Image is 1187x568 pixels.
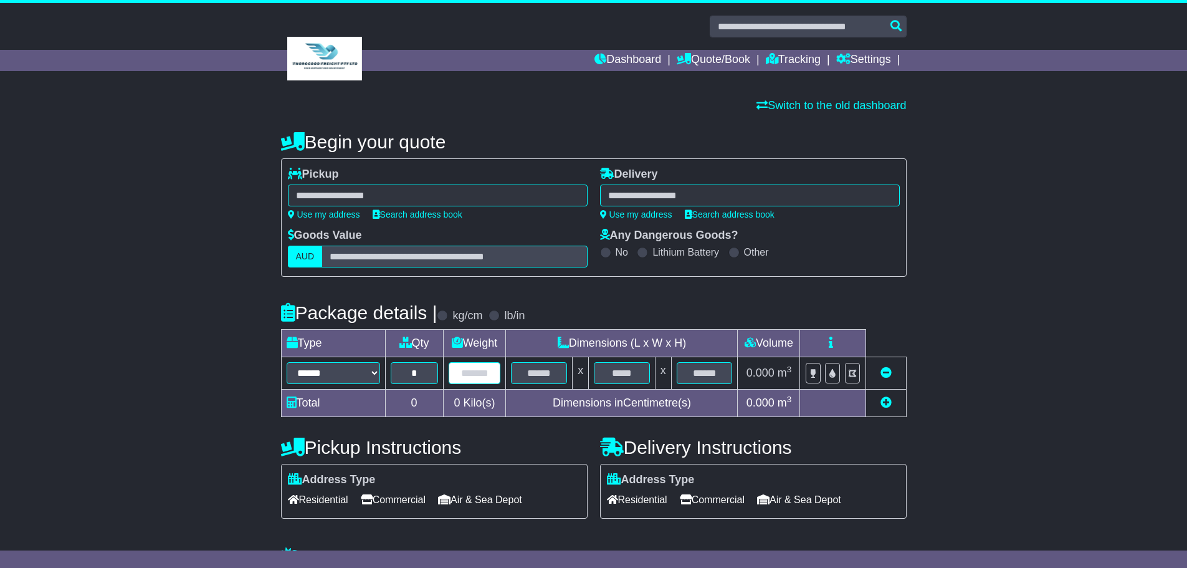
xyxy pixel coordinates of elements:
[778,397,792,409] span: m
[573,357,589,390] td: x
[738,330,800,357] td: Volume
[288,490,348,509] span: Residential
[438,490,522,509] span: Air & Sea Depot
[616,246,628,258] label: No
[607,490,667,509] span: Residential
[744,246,769,258] label: Other
[443,330,506,357] td: Weight
[288,209,360,219] a: Use my address
[880,397,892,409] a: Add new item
[281,330,385,357] td: Type
[685,209,775,219] a: Search address book
[757,490,841,509] span: Air & Sea Depot
[787,395,792,404] sup: 3
[288,246,323,267] label: AUD
[288,473,376,487] label: Address Type
[452,309,482,323] label: kg/cm
[506,390,738,417] td: Dimensions in Centimetre(s)
[766,50,821,71] a: Tracking
[288,229,362,243] label: Goods Value
[746,397,775,409] span: 0.000
[443,390,506,417] td: Kilo(s)
[652,246,719,258] label: Lithium Battery
[288,168,339,181] label: Pickup
[746,367,775,379] span: 0.000
[504,309,525,323] label: lb/in
[836,50,891,71] a: Settings
[373,209,462,219] a: Search address book
[778,367,792,379] span: m
[281,390,385,417] td: Total
[600,229,738,243] label: Any Dangerous Goods?
[506,330,738,357] td: Dimensions (L x W x H)
[600,168,658,181] label: Delivery
[281,302,437,323] h4: Package details |
[385,390,443,417] td: 0
[600,209,672,219] a: Use my address
[655,357,671,390] td: x
[680,490,745,509] span: Commercial
[600,437,907,458] h4: Delivery Instructions
[787,365,792,374] sup: 3
[281,132,907,152] h4: Begin your quote
[607,473,695,487] label: Address Type
[281,547,907,567] h4: Warranty & Insurance
[385,330,443,357] td: Qty
[454,397,460,409] span: 0
[880,367,892,379] a: Remove this item
[756,99,906,112] a: Switch to the old dashboard
[361,490,426,509] span: Commercial
[281,437,588,458] h4: Pickup Instructions
[594,50,661,71] a: Dashboard
[677,50,750,71] a: Quote/Book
